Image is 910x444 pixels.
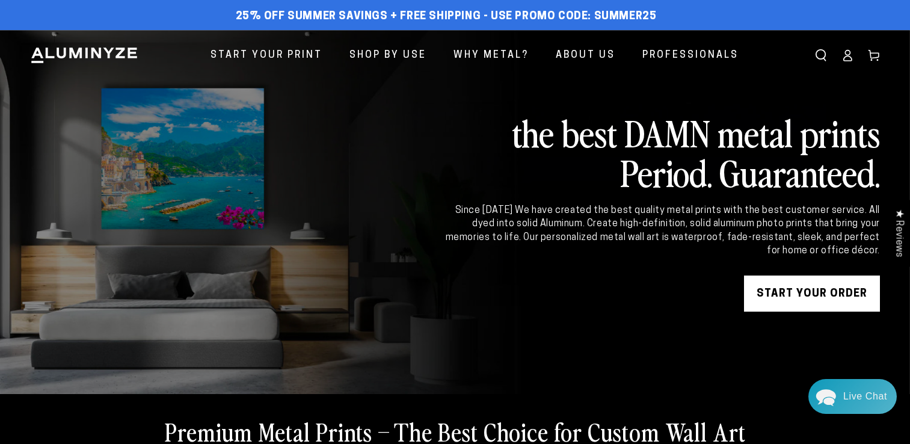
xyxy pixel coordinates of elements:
a: Shop By Use [340,40,435,72]
span: 25% off Summer Savings + Free Shipping - Use Promo Code: SUMMER25 [236,10,657,23]
img: Aluminyze [30,46,138,64]
span: Shop By Use [349,47,426,64]
span: Professionals [642,47,739,64]
a: START YOUR Order [744,276,880,312]
span: Start Your Print [211,47,322,64]
div: Contact Us Directly [843,379,887,414]
a: Why Metal? [444,40,538,72]
span: About Us [556,47,615,64]
a: Start Your Print [201,40,331,72]
div: Click to open Judge.me floating reviews tab [887,200,910,267]
div: Chat widget toggle [808,379,897,414]
div: Since [DATE] We have created the best quality metal prints with the best customer service. All dy... [443,204,880,258]
a: Professionals [633,40,748,72]
h2: the best DAMN metal prints Period. Guaranteed. [443,113,880,192]
span: Why Metal? [453,47,529,64]
a: About Us [547,40,624,72]
summary: Search our site [808,42,834,69]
